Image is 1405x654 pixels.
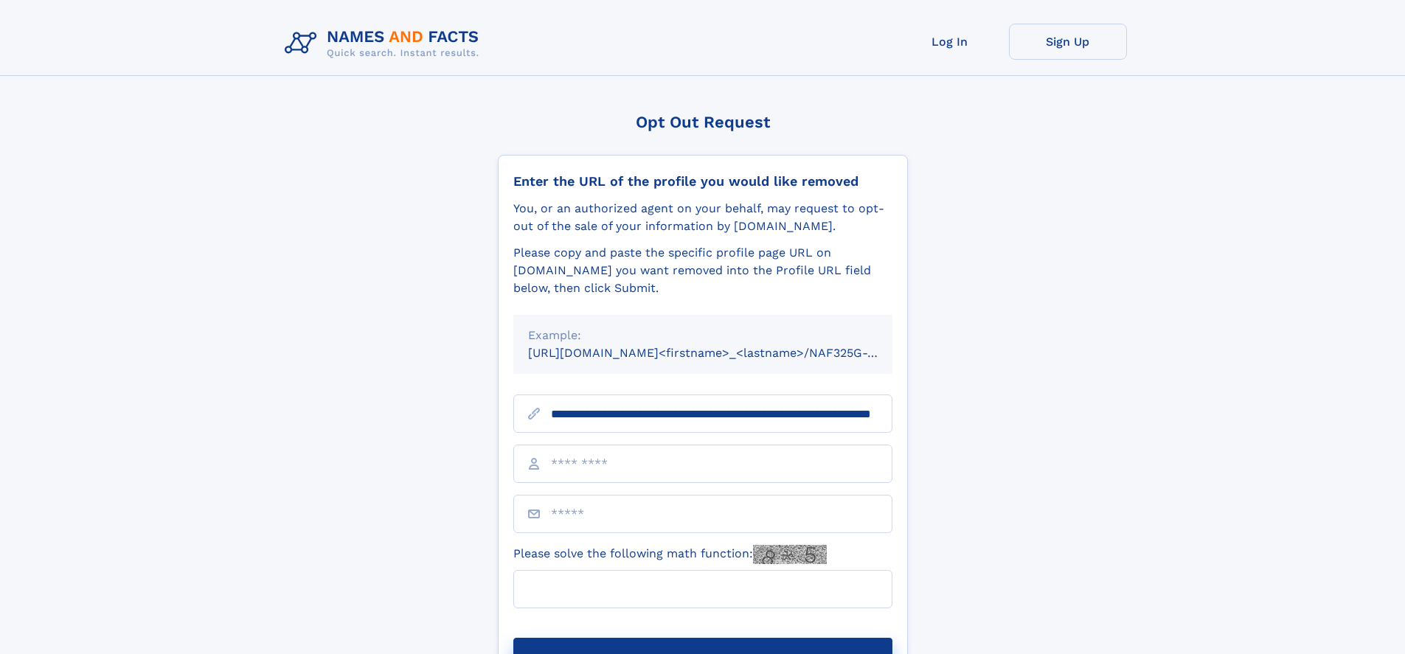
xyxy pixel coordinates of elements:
[528,327,878,344] div: Example:
[891,24,1009,60] a: Log In
[513,545,827,564] label: Please solve the following math function:
[513,200,892,235] div: You, or an authorized agent on your behalf, may request to opt-out of the sale of your informatio...
[513,244,892,297] div: Please copy and paste the specific profile page URL on [DOMAIN_NAME] you want removed into the Pr...
[498,113,908,131] div: Opt Out Request
[279,24,491,63] img: Logo Names and Facts
[1009,24,1127,60] a: Sign Up
[513,173,892,189] div: Enter the URL of the profile you would like removed
[528,346,920,360] small: [URL][DOMAIN_NAME]<firstname>_<lastname>/NAF325G-xxxxxxxx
